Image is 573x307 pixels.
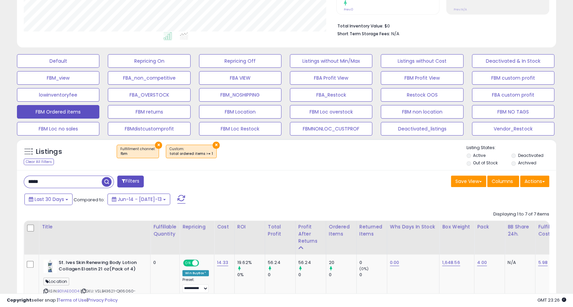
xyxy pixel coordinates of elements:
[390,259,399,266] a: 0.00
[117,176,144,187] button: Filters
[153,260,174,266] div: 0
[290,122,372,136] button: FBMNONLOC_CUSTPROF
[442,223,471,230] div: Box weight
[537,297,566,303] span: 2025-08-13 23:26 GMT
[107,193,170,205] button: Jun-14 - [DATE]-13
[472,122,554,136] button: Vendor_Restock
[7,297,32,303] strong: Copyright
[472,71,554,85] button: FBM custom profit
[58,297,87,303] a: Terms of Use
[184,260,192,266] span: ON
[359,223,384,238] div: Returned Items
[199,105,281,119] button: FBM Location
[472,105,554,119] button: FBM NO TAGS
[153,223,177,238] div: Fulfillable Quantity
[182,270,209,276] div: Win BuyBox *
[381,88,463,102] button: Restock OOS
[43,278,69,285] span: Location
[182,278,209,293] div: Preset:
[43,260,57,273] img: 31NAh0tnNzL._SL40_.jpg
[298,223,323,245] div: Profit After Returns
[17,54,99,68] button: Default
[381,122,463,136] button: Deactivated_listings
[474,221,505,254] th: CSV column name: cust_attr_2_pack
[42,223,147,230] div: Title
[451,176,486,187] button: Save View
[381,71,463,85] button: FBM Profit View
[518,152,544,158] label: Deactivated
[477,223,502,230] div: Pack
[442,259,460,266] a: 1,648.56
[337,23,383,29] b: Total Inventory Value:
[24,159,54,165] div: Clear All Filters
[59,260,141,274] b: St. Ives Skin Renewing Body Lotion Collagen Elastin 21 oz(Pack of 4)
[520,176,549,187] button: Actions
[290,88,372,102] button: FBA_Restock
[390,223,437,230] div: Whs days in stock
[74,197,105,203] span: Compared to:
[120,151,155,156] div: fbm
[493,211,549,218] div: Displaying 1 to 7 of 7 items
[508,223,532,238] div: BB Share 24h.
[381,105,463,119] button: FBM non location
[268,272,295,278] div: 0
[391,30,399,37] span: N/A
[467,145,556,151] p: Listing States:
[359,260,387,266] div: 0
[108,122,190,136] button: FBMdistcustomprofit
[237,223,262,230] div: ROI
[7,297,118,304] div: seller snap | |
[118,196,162,203] span: Jun-14 - [DATE]-13
[198,260,209,266] span: OFF
[359,266,369,271] small: (0%)
[17,105,99,119] button: FBM Ordered items
[337,21,544,29] li: $0
[473,160,498,166] label: Out of Stock
[17,88,99,102] button: lowinventoryfee
[329,260,356,266] div: 20
[199,88,281,102] button: FBM_NOSHIPPING
[337,31,390,37] b: Short Term Storage Fees:
[108,105,190,119] button: FBM returns
[387,221,439,254] th: CSV column name: cust_attr_1_whs days in stock
[290,71,372,85] button: FBA Profit View
[17,71,99,85] button: FBM_view
[108,71,190,85] button: FBA_non_competitive
[477,259,487,266] a: 4.00
[17,122,99,136] button: FBM Loc no sales
[35,196,64,203] span: Last 30 Days
[182,223,211,230] div: Repricing
[237,260,265,266] div: 19.62%
[290,105,372,119] button: FBM Loc overstock
[454,7,467,12] small: Prev: N/A
[487,176,519,187] button: Columns
[213,142,220,149] button: ×
[344,7,353,12] small: Prev: 0
[155,142,162,149] button: ×
[88,297,118,303] a: Privacy Policy
[381,54,463,68] button: Listings without Cost
[473,152,486,158] label: Active
[170,146,213,157] span: Custom:
[329,272,356,278] div: 0
[298,260,326,266] div: 56.24
[329,223,354,238] div: Ordered Items
[199,122,281,136] button: FBM Loc Restock
[199,54,281,68] button: Repricing Off
[518,160,536,166] label: Archived
[108,88,190,102] button: FBA_OVERSTOCK
[237,272,265,278] div: 0%
[472,54,554,68] button: Deactivated & In Stock
[439,221,474,254] th: CSV column name: cust_attr_5_box weight
[298,272,326,278] div: 0
[268,223,293,238] div: Total Profit
[170,151,213,156] div: total ordered items >= 1
[217,223,232,230] div: Cost
[217,259,228,266] a: 14.33
[508,260,530,266] div: N/A
[108,54,190,68] button: Repricing On
[268,260,295,266] div: 56.24
[472,88,554,102] button: FBA custom profit
[24,193,73,205] button: Last 30 Days
[492,178,513,185] span: Columns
